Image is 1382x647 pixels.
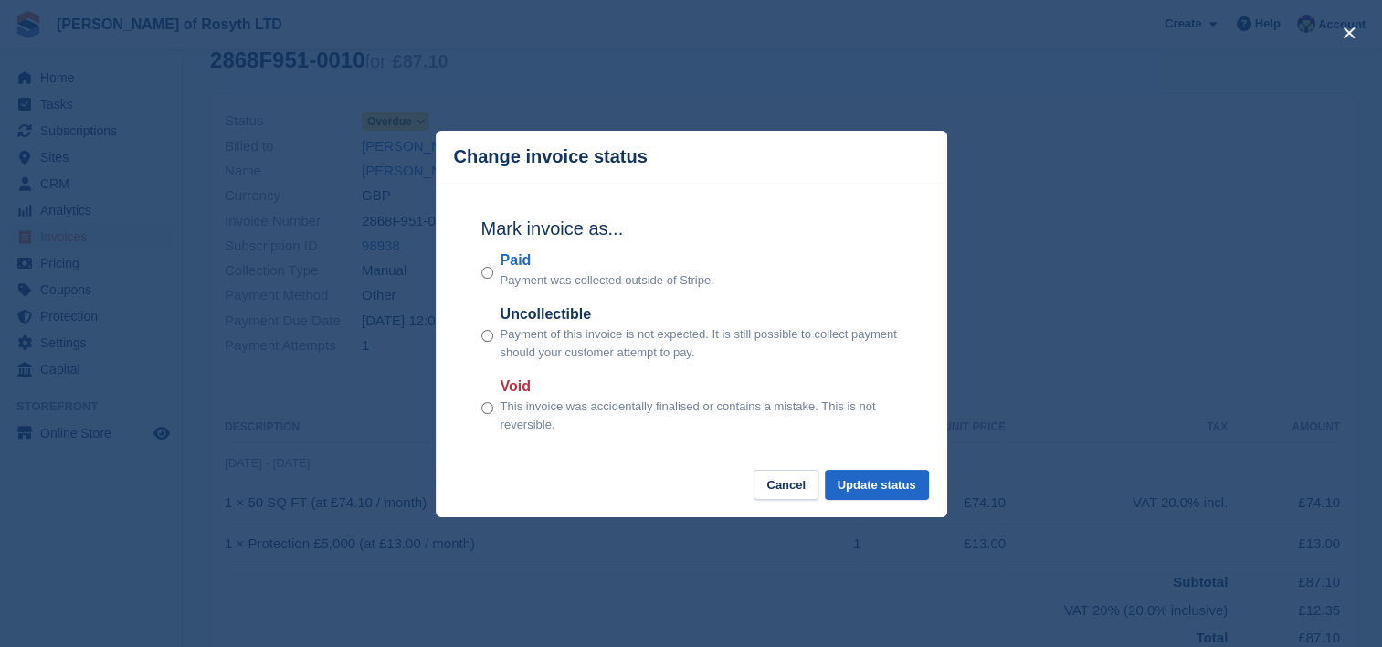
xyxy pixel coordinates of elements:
[501,271,714,290] p: Payment was collected outside of Stripe.
[825,470,929,500] button: Update status
[501,249,714,271] label: Paid
[501,303,902,325] label: Uncollectible
[501,376,902,398] label: Void
[481,215,902,242] h2: Mark invoice as...
[501,325,902,361] p: Payment of this invoice is not expected. It is still possible to collect payment should your cust...
[754,470,818,500] button: Cancel
[1335,18,1364,48] button: close
[501,398,902,433] p: This invoice was accidentally finalised or contains a mistake. This is not reversible.
[454,146,648,167] p: Change invoice status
